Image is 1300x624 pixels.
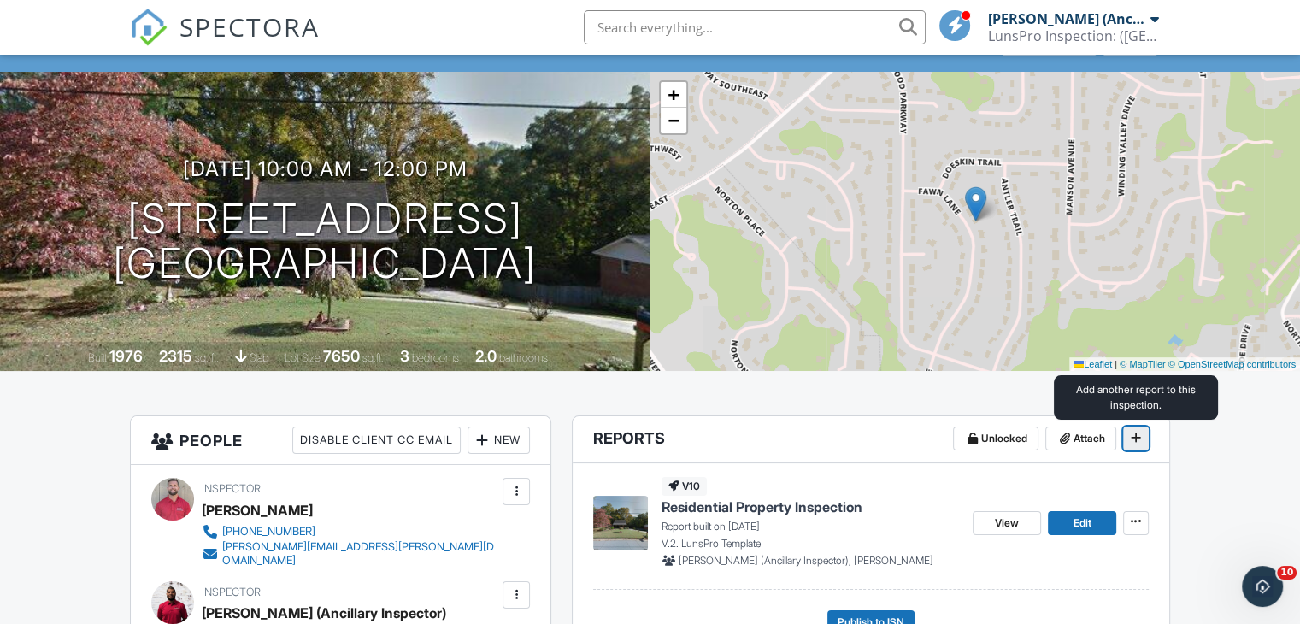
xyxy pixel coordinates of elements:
[661,82,686,108] a: Zoom in
[965,186,986,221] img: Marker
[362,351,384,364] span: sq.ft.
[468,427,530,454] div: New
[668,109,679,131] span: −
[222,540,498,568] div: [PERSON_NAME][EMAIL_ADDRESS][PERSON_NAME][DOMAIN_NAME]
[499,351,548,364] span: bathrooms
[285,351,321,364] span: Lot Size
[195,351,219,364] span: sq. ft.
[1002,32,1097,55] div: Client View
[1115,359,1117,369] span: |
[250,351,268,364] span: slab
[1277,566,1297,580] span: 10
[584,10,926,44] input: Search everything...
[988,27,1159,44] div: LunsPro Inspection: (Atlanta)
[202,586,261,598] span: Inspector
[202,497,313,523] div: [PERSON_NAME]
[130,23,320,59] a: SPECTORA
[1103,32,1158,55] div: More
[131,416,550,465] h3: People
[113,197,537,287] h1: [STREET_ADDRESS] [GEOGRAPHIC_DATA]
[668,84,679,105] span: +
[1242,566,1283,607] iframe: Intercom live chat
[1074,359,1112,369] a: Leaflet
[412,351,459,364] span: bedrooms
[661,108,686,133] a: Zoom out
[159,347,192,365] div: 2315
[202,482,261,495] span: Inspector
[475,347,497,365] div: 2.0
[323,347,360,365] div: 7650
[988,10,1146,27] div: [PERSON_NAME] (Ancillary Inspector)
[222,525,315,539] div: [PHONE_NUMBER]
[1120,359,1166,369] a: © MapTiler
[1168,359,1296,369] a: © OpenStreetMap contributors
[202,523,498,540] a: [PHONE_NUMBER]
[183,157,468,180] h3: [DATE] 10:00 am - 12:00 pm
[202,540,498,568] a: [PERSON_NAME][EMAIL_ADDRESS][PERSON_NAME][DOMAIN_NAME]
[179,9,320,44] span: SPECTORA
[292,427,461,454] div: Disable Client CC Email
[88,351,107,364] span: Built
[130,9,168,46] img: The Best Home Inspection Software - Spectora
[400,347,409,365] div: 3
[109,347,143,365] div: 1976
